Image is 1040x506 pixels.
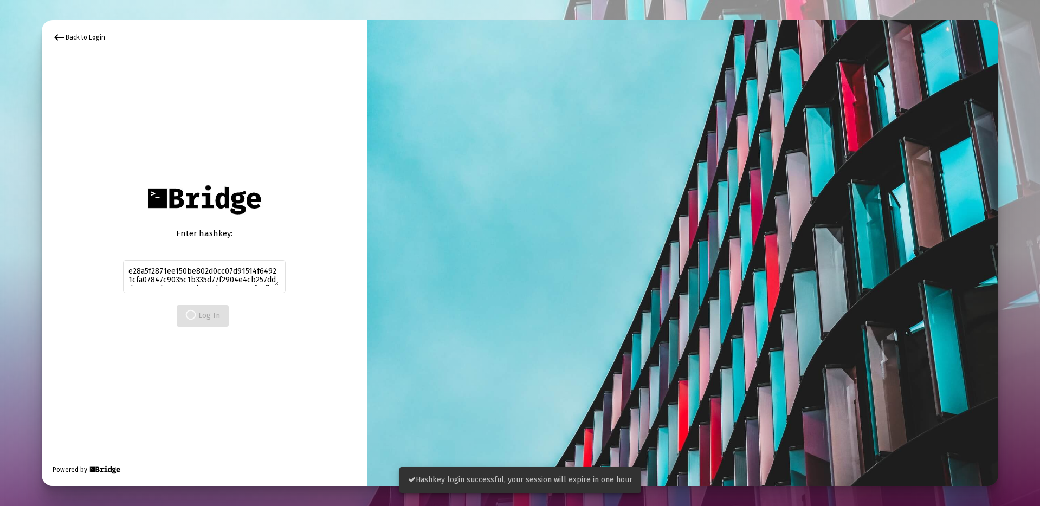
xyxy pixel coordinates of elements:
[53,31,66,44] mat-icon: keyboard_backspace
[185,311,220,320] span: Log In
[88,464,121,475] img: Bridge Financial Technology Logo
[142,179,266,220] img: Bridge Financial Technology Logo
[53,31,105,44] div: Back to Login
[53,464,121,475] div: Powered by
[408,475,632,484] span: Hashkey login successful, your session will expire in one hour
[177,305,229,327] button: Log In
[123,228,286,239] div: Enter hashkey:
